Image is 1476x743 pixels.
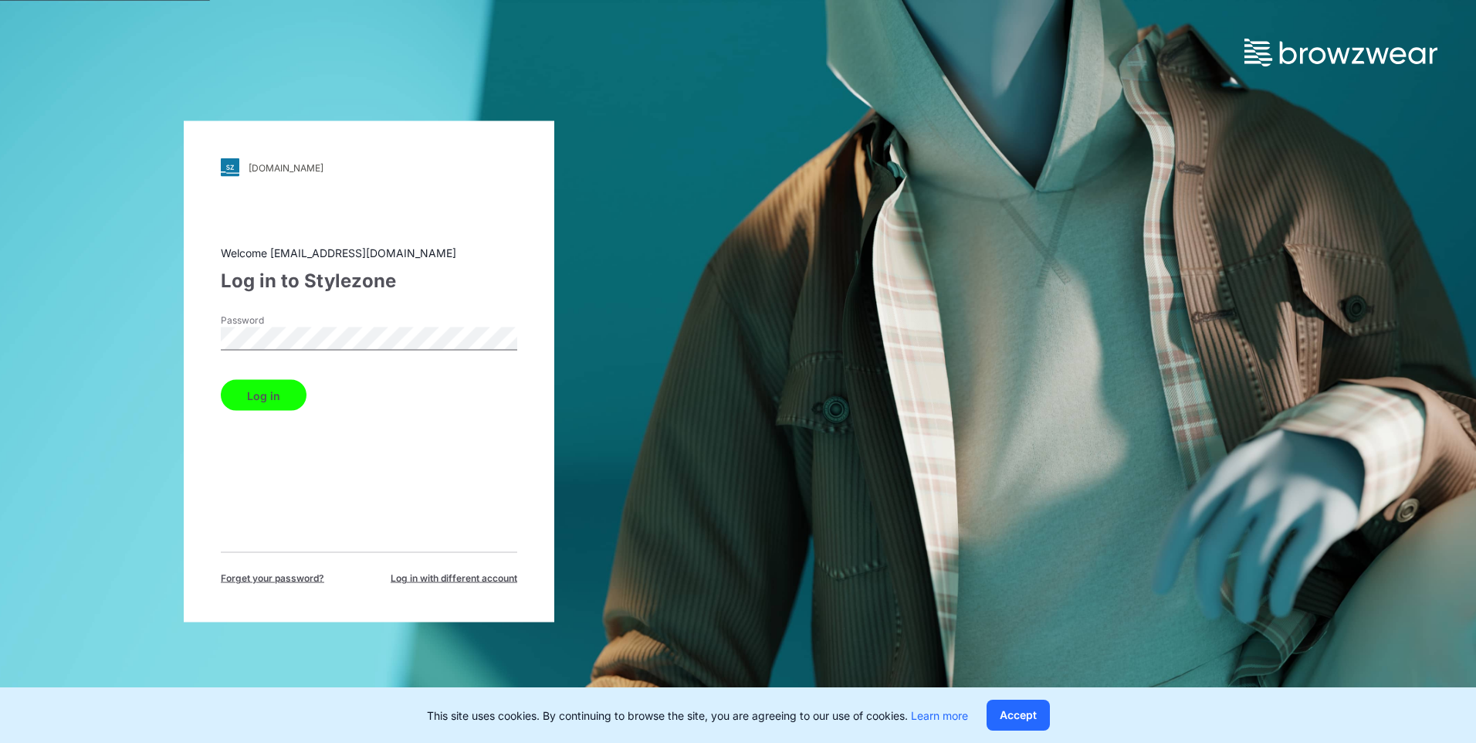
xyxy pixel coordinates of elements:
div: [DOMAIN_NAME] [249,161,323,173]
span: Log in with different account [391,572,517,585]
img: svg+xml;base64,PHN2ZyB3aWR0aD0iMjgiIGhlaWdodD0iMjgiIHZpZXdCb3g9IjAgMCAyOCAyOCIgZmlsbD0ibm9uZSIgeG... [221,158,239,177]
span: Forget your password? [221,572,324,585]
a: Learn more [911,709,968,722]
button: Accept [987,700,1050,731]
div: Welcome [EMAIL_ADDRESS][DOMAIN_NAME] [221,245,517,261]
a: [DOMAIN_NAME] [221,158,517,177]
img: browzwear-logo.73288ffb.svg [1244,39,1437,66]
p: This site uses cookies. By continuing to browse the site, you are agreeing to our use of cookies. [427,707,968,724]
button: Log in [221,380,306,411]
label: Password [221,314,329,327]
div: Log in to Stylezone [221,267,517,295]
